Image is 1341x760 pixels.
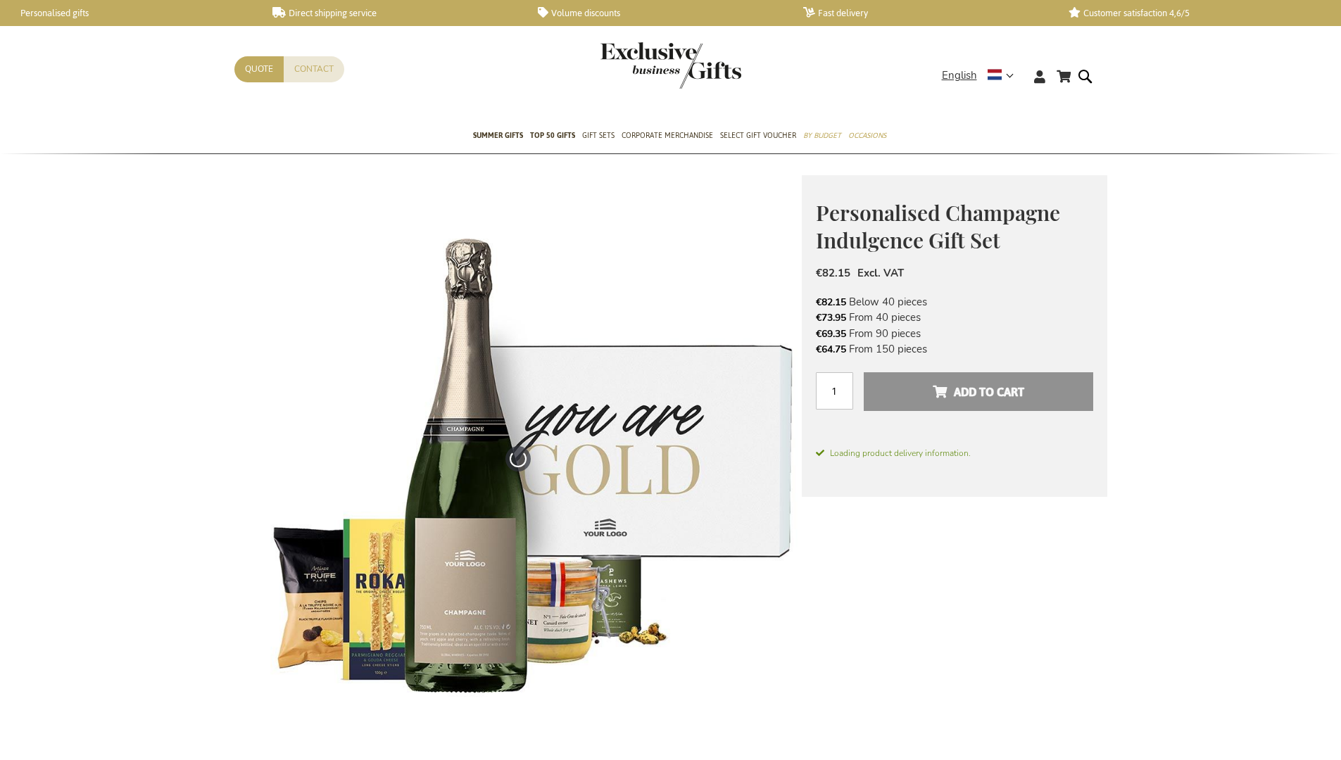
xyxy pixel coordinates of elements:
input: Qty [816,372,853,410]
span: Gift Sets [582,128,615,143]
img: Exclusive Business gifts logo [600,42,741,89]
a: By Budget [803,119,841,154]
a: Direct shipping service [272,7,515,19]
a: Customer satisfaction 4,6/5 [1069,7,1311,19]
span: €73.95 [816,311,846,324]
span: TOP 50 Gifts [530,128,575,143]
span: Personalised Champagne Indulgence Gift Set [816,198,1060,254]
a: store logo [600,42,671,89]
li: From 90 pieces [816,326,1093,341]
a: TOP 50 Gifts [530,119,575,154]
a: Gift Sets [582,119,615,154]
span: Loading product delivery information. [816,447,1093,460]
a: Occasions [848,119,886,154]
span: Occasions [848,128,886,143]
a: Personalised gifts [7,7,250,19]
span: €69.35 [816,327,846,341]
a: Corporate Merchandise [622,119,713,154]
span: Corporate Merchandise [622,128,713,143]
span: €64.75 [816,343,846,356]
a: Summer Gifts [473,119,523,154]
a: Contact [284,56,344,82]
li: From 150 pieces [816,341,1093,357]
a: Quote [234,56,284,82]
span: By Budget [803,128,841,143]
span: Summer Gifts [473,128,523,143]
img: Personalised Champagne Indulgence Gift Set [234,175,802,742]
li: From 40 pieces [816,310,1093,325]
a: Volume discounts [538,7,781,19]
a: Fast delivery [803,7,1046,19]
span: English [942,68,977,84]
span: €82.15 [816,296,846,309]
li: Below 40 pieces [816,294,1093,310]
span: Excl. VAT [857,266,904,280]
span: Select Gift Voucher [720,128,796,143]
span: €82.15 [816,266,850,280]
a: Select Gift Voucher [720,119,796,154]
